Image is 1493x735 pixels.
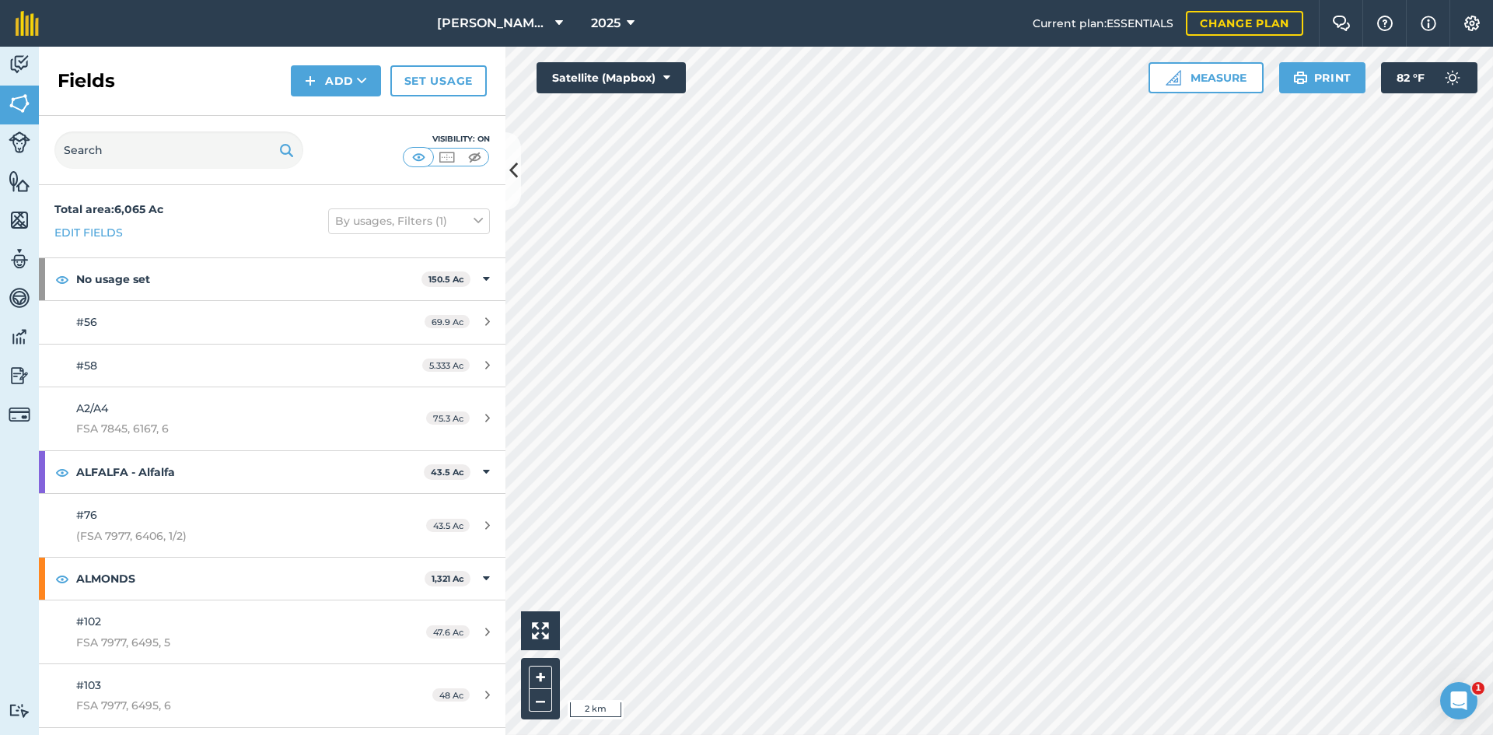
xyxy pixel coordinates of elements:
[409,149,428,165] img: svg+xml;base64,PHN2ZyB4bWxucz0iaHR0cDovL3d3dy53My5vcmcvMjAwMC9zdmciIHdpZHRoPSI1MCIgaGVpZ2h0PSI0MC...
[1033,15,1173,32] span: Current plan : ESSENTIALS
[1186,11,1303,36] a: Change plan
[403,133,490,145] div: Visibility: On
[76,401,108,415] span: A2/A4
[76,258,421,300] strong: No usage set
[9,208,30,232] img: svg+xml;base64,PHN2ZyB4bWxucz0iaHR0cDovL3d3dy53My5vcmcvMjAwMC9zdmciIHdpZHRoPSI1NiIgaGVpZ2h0PSI2MC...
[76,451,424,493] strong: ALFALFA - Alfalfa
[54,131,303,169] input: Search
[58,68,115,93] h2: Fields
[465,149,484,165] img: svg+xml;base64,PHN2ZyB4bWxucz0iaHR0cDovL3d3dy53My5vcmcvMjAwMC9zdmciIHdpZHRoPSI1MCIgaGVpZ2h0PSI0MC...
[76,527,369,544] span: (FSA 7977, 6406, 1/2)
[532,622,549,639] img: Four arrows, one pointing top left, one top right, one bottom right and the last bottom left
[1279,62,1366,93] button: Print
[9,325,30,348] img: svg+xml;base64,PD94bWwgdmVyc2lvbj0iMS4wIiBlbmNvZGluZz0idXRmLTgiPz4KPCEtLSBHZW5lcmF0b3I6IEFkb2JlIE...
[39,301,505,343] a: #5669.9 Ac
[529,666,552,689] button: +
[390,65,487,96] a: Set usage
[55,463,69,481] img: svg+xml;base64,PHN2ZyB4bWxucz0iaHR0cDovL3d3dy53My5vcmcvMjAwMC9zdmciIHdpZHRoPSIxOCIgaGVpZ2h0PSIyNC...
[1437,62,1468,93] img: svg+xml;base64,PD94bWwgdmVyc2lvbj0iMS4wIiBlbmNvZGluZz0idXRmLTgiPz4KPCEtLSBHZW5lcmF0b3I6IEFkb2JlIE...
[9,53,30,76] img: svg+xml;base64,PD94bWwgdmVyc2lvbj0iMS4wIiBlbmNvZGluZz0idXRmLTgiPz4KPCEtLSBHZW5lcmF0b3I6IEFkb2JlIE...
[537,62,686,93] button: Satellite (Mapbox)
[76,678,101,692] span: #103
[76,697,369,714] span: FSA 7977, 6495, 6
[591,14,621,33] span: 2025
[529,689,552,712] button: –
[291,65,381,96] button: Add
[39,494,505,557] a: #76(FSA 7977, 6406, 1/2)43.5 Ac
[9,703,30,718] img: svg+xml;base64,PD94bWwgdmVyc2lvbj0iMS4wIiBlbmNvZGluZz0idXRmLTgiPz4KPCEtLSBHZW5lcmF0b3I6IEFkb2JlIE...
[39,387,505,450] a: A2/A4FSA 7845, 6167, 675.3 Ac
[39,600,505,663] a: #102FSA 7977, 6495, 547.6 Ac
[1440,682,1477,719] iframe: Intercom live chat
[76,359,97,373] span: #58
[76,614,101,628] span: #102
[428,274,464,285] strong: 150.5 Ac
[431,467,464,478] strong: 43.5 Ac
[1472,682,1484,695] span: 1
[9,131,30,153] img: svg+xml;base64,PD94bWwgdmVyc2lvbj0iMS4wIiBlbmNvZGluZz0idXRmLTgiPz4KPCEtLSBHZW5lcmF0b3I6IEFkb2JlIE...
[9,247,30,271] img: svg+xml;base64,PD94bWwgdmVyc2lvbj0iMS4wIiBlbmNvZGluZz0idXRmLTgiPz4KPCEtLSBHZW5lcmF0b3I6IEFkb2JlIE...
[39,451,505,493] div: ALFALFA - Alfalfa43.5 Ac
[1376,16,1394,31] img: A question mark icon
[55,270,69,289] img: svg+xml;base64,PHN2ZyB4bWxucz0iaHR0cDovL3d3dy53My5vcmcvMjAwMC9zdmciIHdpZHRoPSIxOCIgaGVpZ2h0PSIyNC...
[426,411,470,425] span: 75.3 Ac
[55,569,69,588] img: svg+xml;base64,PHN2ZyB4bWxucz0iaHR0cDovL3d3dy53My5vcmcvMjAwMC9zdmciIHdpZHRoPSIxOCIgaGVpZ2h0PSIyNC...
[76,558,425,600] strong: ALMONDS
[328,208,490,233] button: By usages, Filters (1)
[426,519,470,532] span: 43.5 Ac
[305,72,316,90] img: svg+xml;base64,PHN2ZyB4bWxucz0iaHR0cDovL3d3dy53My5vcmcvMjAwMC9zdmciIHdpZHRoPSIxNCIgaGVpZ2h0PSIyNC...
[432,573,464,584] strong: 1,321 Ac
[76,315,97,329] span: #56
[437,149,456,165] img: svg+xml;base64,PHN2ZyB4bWxucz0iaHR0cDovL3d3dy53My5vcmcvMjAwMC9zdmciIHdpZHRoPSI1MCIgaGVpZ2h0PSI0MC...
[54,202,163,216] strong: Total area : 6,065 Ac
[76,420,369,437] span: FSA 7845, 6167, 6
[54,224,123,241] a: Edit fields
[426,625,470,639] span: 47.6 Ac
[1463,16,1481,31] img: A cog icon
[39,664,505,727] a: #103FSA 7977, 6495, 648 Ac
[9,404,30,425] img: svg+xml;base64,PD94bWwgdmVyc2lvbj0iMS4wIiBlbmNvZGluZz0idXRmLTgiPz4KPCEtLSBHZW5lcmF0b3I6IEFkb2JlIE...
[425,315,470,328] span: 69.9 Ac
[9,364,30,387] img: svg+xml;base64,PD94bWwgdmVyc2lvbj0iMS4wIiBlbmNvZGluZz0idXRmLTgiPz4KPCEtLSBHZW5lcmF0b3I6IEFkb2JlIE...
[1166,70,1181,86] img: Ruler icon
[76,508,97,522] span: #76
[1397,62,1425,93] span: 82 ° F
[422,359,470,372] span: 5.333 Ac
[279,141,294,159] img: svg+xml;base64,PHN2ZyB4bWxucz0iaHR0cDovL3d3dy53My5vcmcvMjAwMC9zdmciIHdpZHRoPSIxOSIgaGVpZ2h0PSIyNC...
[39,258,505,300] div: No usage set150.5 Ac
[1149,62,1264,93] button: Measure
[1421,14,1436,33] img: svg+xml;base64,PHN2ZyB4bWxucz0iaHR0cDovL3d3dy53My5vcmcvMjAwMC9zdmciIHdpZHRoPSIxNyIgaGVpZ2h0PSIxNy...
[9,92,30,115] img: svg+xml;base64,PHN2ZyB4bWxucz0iaHR0cDovL3d3dy53My5vcmcvMjAwMC9zdmciIHdpZHRoPSI1NiIgaGVpZ2h0PSI2MC...
[9,170,30,193] img: svg+xml;base64,PHN2ZyB4bWxucz0iaHR0cDovL3d3dy53My5vcmcvMjAwMC9zdmciIHdpZHRoPSI1NiIgaGVpZ2h0PSI2MC...
[1293,68,1308,87] img: svg+xml;base64,PHN2ZyB4bWxucz0iaHR0cDovL3d3dy53My5vcmcvMjAwMC9zdmciIHdpZHRoPSIxOSIgaGVpZ2h0PSIyNC...
[9,286,30,310] img: svg+xml;base64,PD94bWwgdmVyc2lvbj0iMS4wIiBlbmNvZGluZz0idXRmLTgiPz4KPCEtLSBHZW5lcmF0b3I6IEFkb2JlIE...
[39,558,505,600] div: ALMONDS1,321 Ac
[39,345,505,387] a: #585.333 Ac
[76,634,369,651] span: FSA 7977, 6495, 5
[1381,62,1477,93] button: 82 °F
[437,14,549,33] span: [PERSON_NAME] Farms
[432,688,470,702] span: 48 Ac
[16,11,39,36] img: fieldmargin Logo
[1332,16,1351,31] img: Two speech bubbles overlapping with the left bubble in the forefront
